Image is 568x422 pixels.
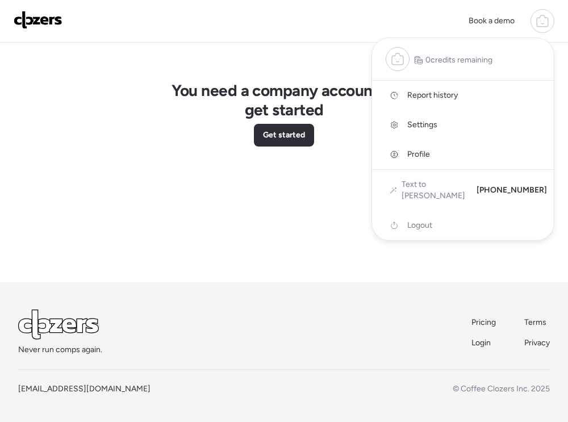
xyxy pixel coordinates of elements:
[477,185,547,196] span: [PHONE_NUMBER]
[18,384,151,394] a: [EMAIL_ADDRESS][DOMAIN_NAME]
[453,384,550,394] span: © Coffee Clozers Inc. 2025
[372,110,554,140] a: Settings
[18,310,99,340] img: Logo Light
[372,140,554,169] a: Profile
[471,337,497,349] a: Login
[407,220,432,231] span: Logout
[402,179,467,202] span: Text to [PERSON_NAME]
[524,337,550,349] a: Privacy
[390,179,467,202] a: Text to [PERSON_NAME]
[524,338,550,348] span: Privacy
[372,81,554,110] a: Report history
[425,55,492,66] span: 0 credits remaining
[407,119,437,131] span: Settings
[14,11,62,29] img: Logo
[524,317,546,327] span: Terms
[469,16,515,26] span: Book a demo
[407,90,458,101] span: Report history
[471,317,497,328] a: Pricing
[407,149,430,160] span: Profile
[18,344,102,356] span: Never run comps again.
[524,317,550,328] a: Terms
[471,317,496,327] span: Pricing
[471,338,491,348] span: Login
